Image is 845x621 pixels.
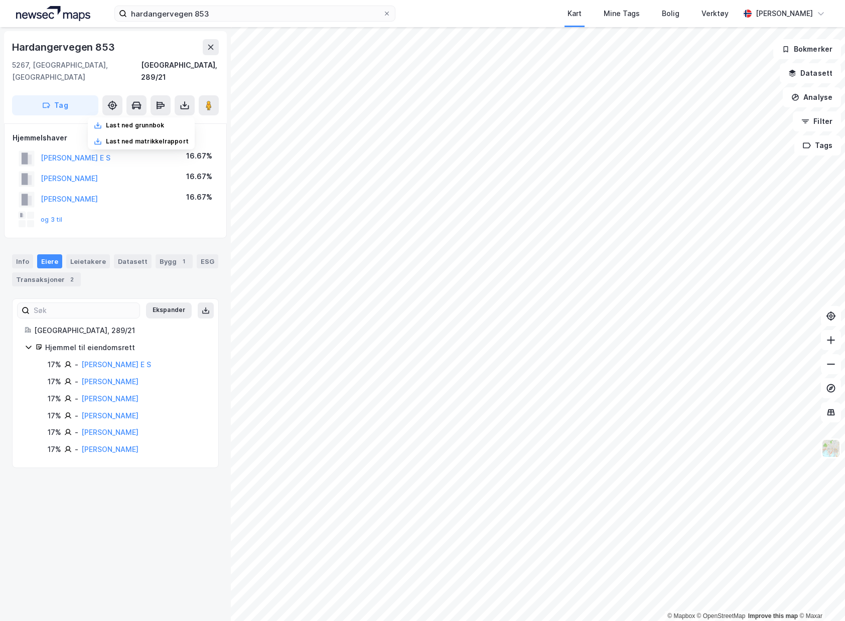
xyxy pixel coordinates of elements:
div: 2 [67,274,77,284]
div: Bygg [156,254,193,268]
div: Last ned matrikkelrapport [106,137,189,145]
button: Datasett [780,63,841,83]
div: 17% [48,359,61,371]
div: - [75,359,78,371]
div: 17% [48,443,61,455]
a: [PERSON_NAME] [81,394,138,403]
a: [PERSON_NAME] [81,377,138,386]
button: Tag [12,95,98,115]
a: Mapbox [667,612,695,619]
div: Leietakere [66,254,110,268]
button: Filter [793,111,841,131]
div: Last ned grunnbok [106,121,164,129]
div: 17% [48,393,61,405]
a: Improve this map [748,612,798,619]
div: 16.67% [186,171,212,183]
div: Datasett [114,254,152,268]
a: [PERSON_NAME] E S [81,360,151,369]
button: Bokmerker [773,39,841,59]
div: - [75,426,78,438]
div: [PERSON_NAME] [756,8,813,20]
img: logo.a4113a55bc3d86da70a041830d287a7e.svg [16,6,90,21]
div: 16.67% [186,150,212,162]
iframe: Chat Widget [795,573,845,621]
div: 17% [48,376,61,388]
div: [GEOGRAPHIC_DATA], 289/21 [34,325,206,337]
div: 1 [179,256,189,266]
div: Kontrollprogram for chat [795,573,845,621]
div: Verktøy [701,8,729,20]
div: Hjemmel til eiendomsrett [45,342,206,354]
div: Hardangervegen 853 [12,39,116,55]
a: [PERSON_NAME] [81,411,138,420]
input: Søk [30,303,139,318]
div: Hjemmelshaver [13,132,218,144]
div: 16.67% [186,191,212,203]
div: - [75,443,78,455]
div: Eiere [37,254,62,268]
div: - [75,410,78,422]
button: Analyse [783,87,841,107]
div: - [75,376,78,388]
div: Mine Tags [604,8,640,20]
div: [GEOGRAPHIC_DATA], 289/21 [141,59,219,83]
div: 17% [48,410,61,422]
input: Søk på adresse, matrikkel, gårdeiere, leietakere eller personer [127,6,383,21]
div: - [75,393,78,405]
a: [PERSON_NAME] [81,428,138,436]
a: OpenStreetMap [697,612,746,619]
img: Z [821,439,840,458]
div: Transaksjoner [12,272,81,286]
div: 17% [48,426,61,438]
div: Info [12,254,33,268]
div: ESG [197,254,218,268]
div: Kart [568,8,582,20]
button: Ekspander [146,302,192,319]
a: [PERSON_NAME] [81,445,138,453]
div: Bolig [662,8,679,20]
button: Tags [794,135,841,156]
div: 5267, [GEOGRAPHIC_DATA], [GEOGRAPHIC_DATA] [12,59,141,83]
